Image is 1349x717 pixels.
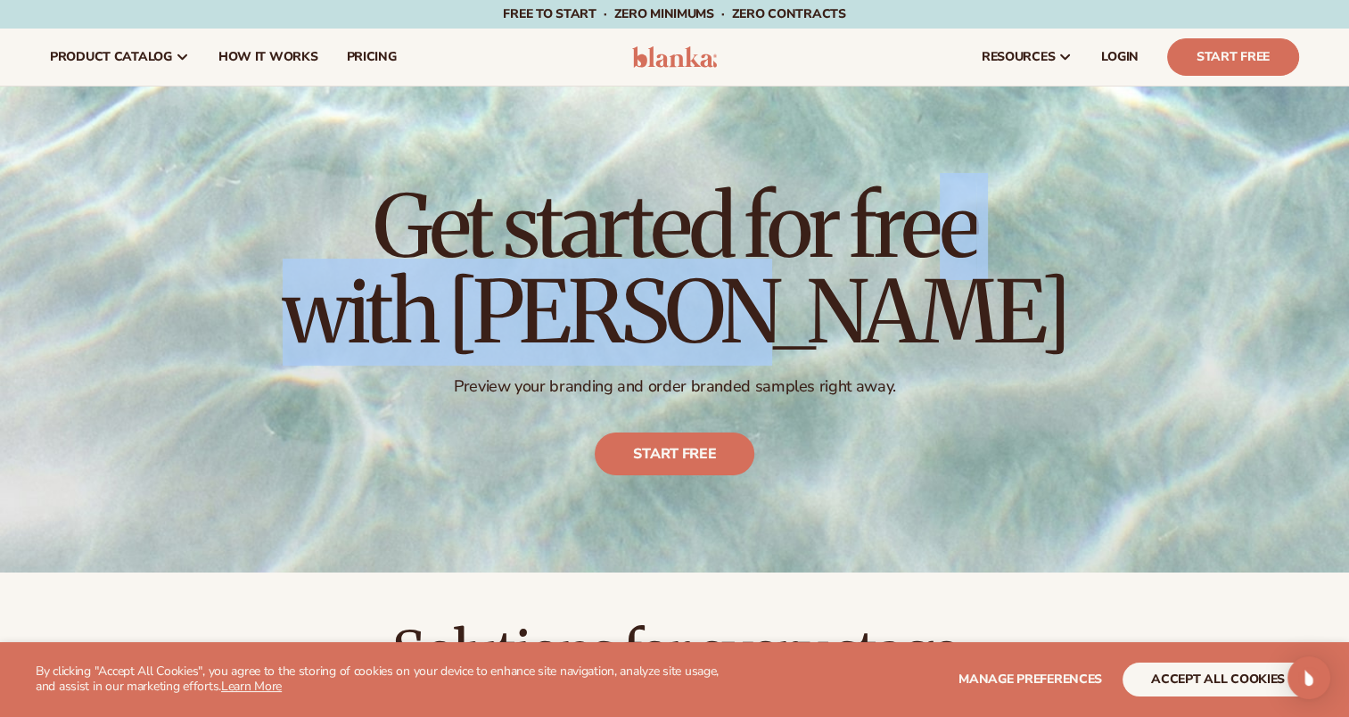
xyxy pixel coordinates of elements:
a: Learn More [221,678,282,695]
span: pricing [346,50,396,64]
span: Manage preferences [958,671,1102,688]
p: By clicking "Accept All Cookies", you agree to the storing of cookies on your device to enhance s... [36,664,732,695]
a: LOGIN [1087,29,1153,86]
span: LOGIN [1101,50,1139,64]
img: logo [632,46,717,68]
a: How It Works [204,29,333,86]
a: Start Free [1167,38,1299,76]
p: Preview your branding and order branded samples right away. [283,376,1067,397]
button: Manage preferences [958,663,1102,696]
a: product catalog [36,29,204,86]
a: resources [967,29,1087,86]
span: Free to start · ZERO minimums · ZERO contracts [503,5,845,22]
span: product catalog [50,50,172,64]
a: pricing [332,29,410,86]
h1: Get started for free with [PERSON_NAME] [283,184,1067,355]
span: How It Works [218,50,318,64]
a: Start free [595,433,754,475]
button: accept all cookies [1123,663,1313,696]
div: Open Intercom Messenger [1287,656,1330,699]
span: resources [982,50,1055,64]
h2: Solutions for every stage [50,622,1299,682]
